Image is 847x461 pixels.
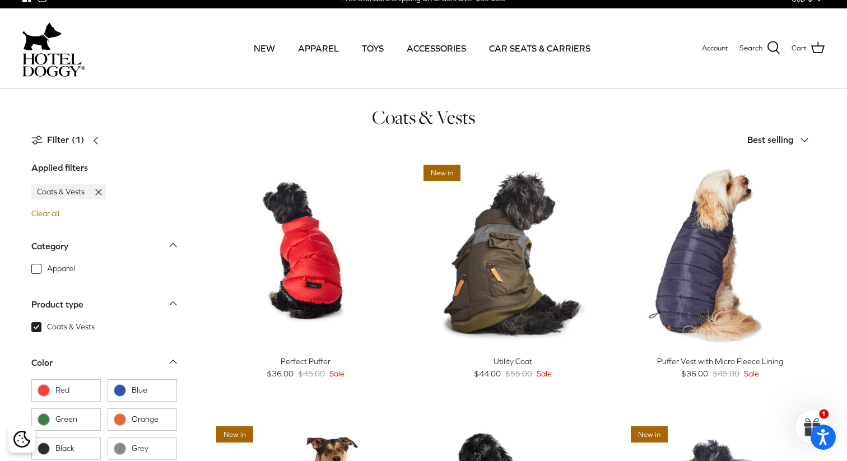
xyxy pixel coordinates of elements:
[132,443,171,454] span: Grey
[31,356,53,370] div: Color
[31,161,88,175] div: Applied filters
[47,263,75,274] span: Apparel
[418,355,608,380] a: Utility Coat $44.00 $55.00 Sale
[792,41,825,55] a: Cart
[12,430,31,449] button: Cookie policy
[31,185,89,198] span: Coats & Vests
[537,367,552,380] span: Sale
[625,159,816,350] a: Puffer Vest with Micro Fleece Lining
[13,431,30,448] img: Cookie policy
[166,29,677,67] div: Primary navigation
[288,29,349,67] a: APPAREL
[31,238,177,263] a: Category
[244,29,285,67] a: NEW
[211,355,401,380] a: Perfect Puffer $36.00 $45.00 Sale
[681,367,708,380] span: $36.00
[747,134,793,145] span: Best selling
[505,367,532,380] span: $55.00
[22,20,85,77] a: hoteldoggycom
[31,296,177,321] a: Product type
[631,426,668,443] span: New in
[55,414,95,425] span: Green
[211,355,401,367] div: Perfect Puffer
[267,367,294,380] span: $36.00
[418,355,608,367] div: Utility Coat
[47,322,95,333] span: Coats & Vests
[625,355,816,367] div: Puffer Vest with Micro Fleece Lining
[747,128,816,152] button: Best selling
[739,41,780,55] a: Search
[352,29,394,67] a: TOYS
[55,385,95,396] span: Red
[211,159,401,350] a: Perfect Puffer
[22,20,62,53] img: dog-icon.svg
[474,367,501,380] span: $44.00
[631,165,671,181] span: 20% off
[216,426,253,443] span: New in
[132,385,171,396] span: Blue
[702,43,728,54] a: Account
[397,29,476,67] a: ACCESSORIES
[8,426,35,453] div: Cookie policy
[31,105,816,129] h1: Coats & Vests
[31,209,59,218] a: Clear all
[479,29,601,67] a: CAR SEATS & CARRIERS
[72,133,84,147] span: (1)
[55,443,95,454] span: Black
[744,367,759,380] span: Sale
[31,127,106,153] a: Filter (1)
[418,159,608,350] a: Utility Coat
[31,184,106,199] a: Coats & Vests
[739,43,762,54] span: Search
[625,355,816,380] a: Puffer Vest with Micro Fleece Lining $36.00 $45.00 Sale
[31,297,83,312] div: Product type
[47,133,69,147] span: Filter
[298,367,325,380] span: $45.00
[713,367,739,380] span: $45.00
[216,165,256,181] span: 20% off
[792,43,807,54] span: Cart
[424,165,460,181] span: New in
[329,367,345,380] span: Sale
[22,53,85,77] img: hoteldoggycom
[31,354,177,379] a: Color
[132,414,171,425] span: Orange
[702,44,728,52] span: Account
[31,239,68,254] div: Category
[424,426,463,443] span: 20% off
